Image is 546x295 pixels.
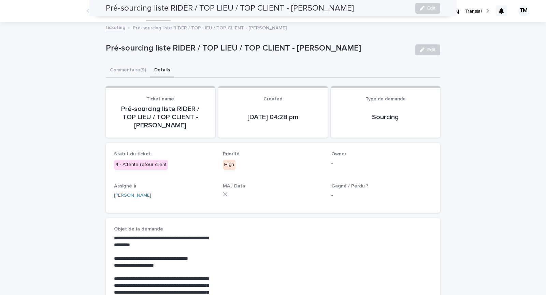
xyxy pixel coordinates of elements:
p: - [331,160,432,167]
div: 4 - Attente retour client [114,160,168,170]
span: Ticket name [146,97,174,101]
button: Edit [415,44,440,55]
span: MAJ Data [223,184,245,188]
p: Pré-sourcing liste RIDER / TOP LIEU / TOP CLIENT - [PERSON_NAME] [106,43,410,53]
span: Owner [331,152,346,156]
img: Ls34BcGeRexTGTNfXpUC [14,4,80,18]
p: Pré-sourcing liste RIDER / TOP LIEU / TOP CLIENT - [PERSON_NAME] [114,105,207,129]
div: High [223,160,235,170]
span: Assigné à [114,184,136,188]
button: Details [150,64,174,78]
span: Created [263,97,282,101]
span: Type de demande [365,97,406,101]
span: Gagné / Perdu ? [331,184,369,188]
a: ticketing [106,23,125,31]
span: Priorité [223,152,240,156]
span: Statut du ticket [114,152,151,156]
div: TM [518,5,529,16]
p: [DATE] 04:28 pm [227,113,319,121]
a: [PERSON_NAME] [114,192,151,199]
span: Edit [427,47,436,52]
p: Pré-sourcing liste RIDER / TOP LIEU / TOP CLIENT - [PERSON_NAME] [133,24,287,31]
span: Objet de la demande [114,227,163,231]
p: - [331,192,432,199]
p: Sourcing [339,113,432,121]
button: Commentaire (9) [106,64,150,78]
